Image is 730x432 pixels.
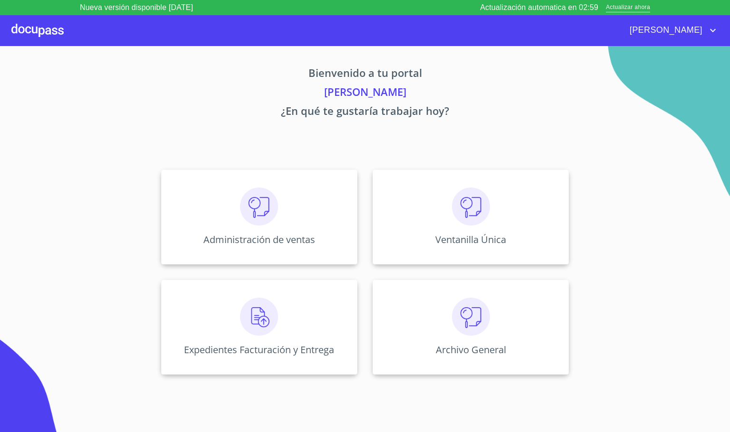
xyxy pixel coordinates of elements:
span: Actualizar ahora [606,3,650,13]
img: carga.png [240,298,278,336]
p: Expedientes Facturación y Entrega [184,343,334,356]
img: consulta.png [452,298,490,336]
p: Actualización automatica en 02:59 [480,2,598,13]
button: account of current user [623,23,719,38]
p: Administración de ventas [203,233,315,246]
p: Bienvenido a tu portal [72,65,658,84]
p: [PERSON_NAME] [72,84,658,103]
img: consulta.png [240,188,278,225]
p: ¿En qué te gustaría trabajar hoy? [72,103,658,122]
p: Nueva versión disponible [DATE] [80,2,193,13]
img: consulta.png [452,188,490,225]
p: Ventanilla Única [435,233,506,246]
span: [PERSON_NAME] [623,23,707,38]
p: Archivo General [436,343,506,356]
